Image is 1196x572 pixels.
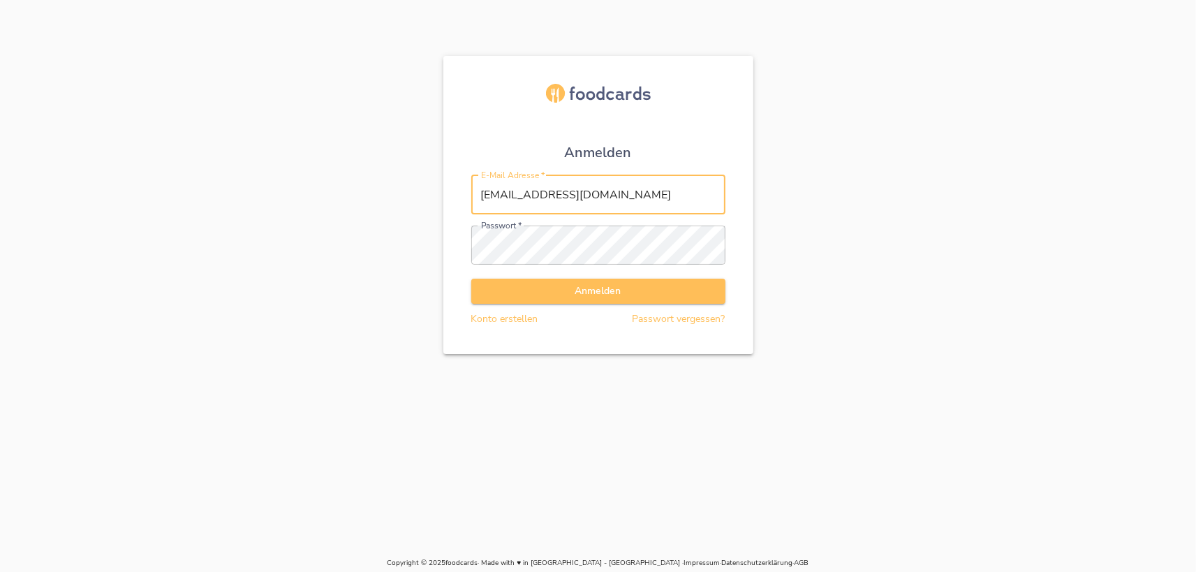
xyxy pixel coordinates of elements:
p: Copyright © 2025 · Made with ♥ in [GEOGRAPHIC_DATA] - [GEOGRAPHIC_DATA] · · · [8,557,1188,569]
button: Anmelden [471,279,725,305]
span: Anmelden [482,283,714,300]
h1: Anmelden [565,145,632,161]
a: foodcards [446,558,478,568]
a: Konto erstellen [471,312,538,325]
img: foodcards [546,84,651,103]
a: Impressum [684,558,720,568]
a: Passwort vergessen? [633,312,725,325]
a: Datenschutzerklärung [721,558,792,568]
a: AGB [794,558,809,568]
